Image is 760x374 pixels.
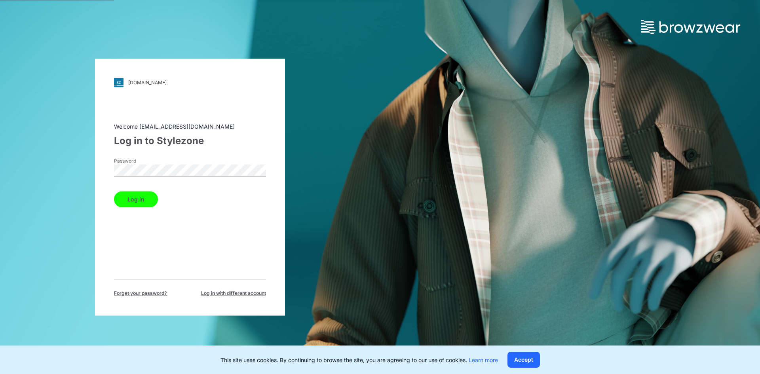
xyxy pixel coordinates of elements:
[114,133,266,148] div: Log in to Stylezone
[114,78,123,87] img: svg+xml;base64,PHN2ZyB3aWR0aD0iMjgiIGhlaWdodD0iMjgiIHZpZXdCb3g9IjAgMCAyOCAyOCIgZmlsbD0ibm9uZSIgeG...
[114,78,266,87] a: [DOMAIN_NAME]
[469,357,498,363] a: Learn more
[201,289,266,296] span: Log in with different account
[114,157,169,164] label: Password
[641,20,740,34] img: browzwear-logo.73288ffb.svg
[128,80,167,85] div: [DOMAIN_NAME]
[507,352,540,368] button: Accept
[114,191,158,207] button: Log in
[220,356,498,364] p: This site uses cookies. By continuing to browse the site, you are agreeing to our use of cookies.
[114,289,167,296] span: Forget your password?
[114,122,266,130] div: Welcome [EMAIL_ADDRESS][DOMAIN_NAME]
